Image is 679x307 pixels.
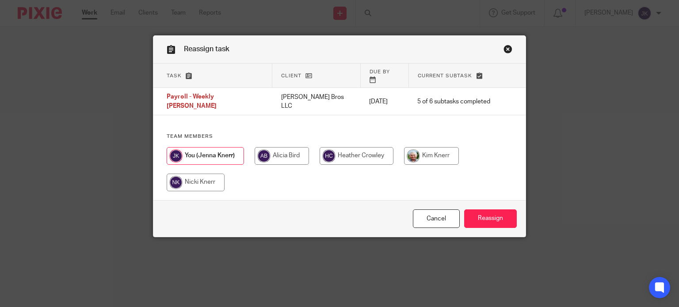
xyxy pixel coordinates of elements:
span: Current subtask [418,73,472,78]
td: 5 of 6 subtasks completed [408,88,499,115]
span: Client [281,73,301,78]
a: Close this dialog window [504,45,512,57]
span: Due by [370,69,390,74]
span: Task [167,73,182,78]
a: Close this dialog window [413,209,460,228]
span: Reassign task [184,45,229,53]
p: [PERSON_NAME] Bros LLC [281,93,352,111]
input: Reassign [464,209,517,228]
span: Payroll - Weekly [PERSON_NAME] [167,94,217,110]
h4: Team members [167,133,513,140]
p: [DATE] [369,97,400,106]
